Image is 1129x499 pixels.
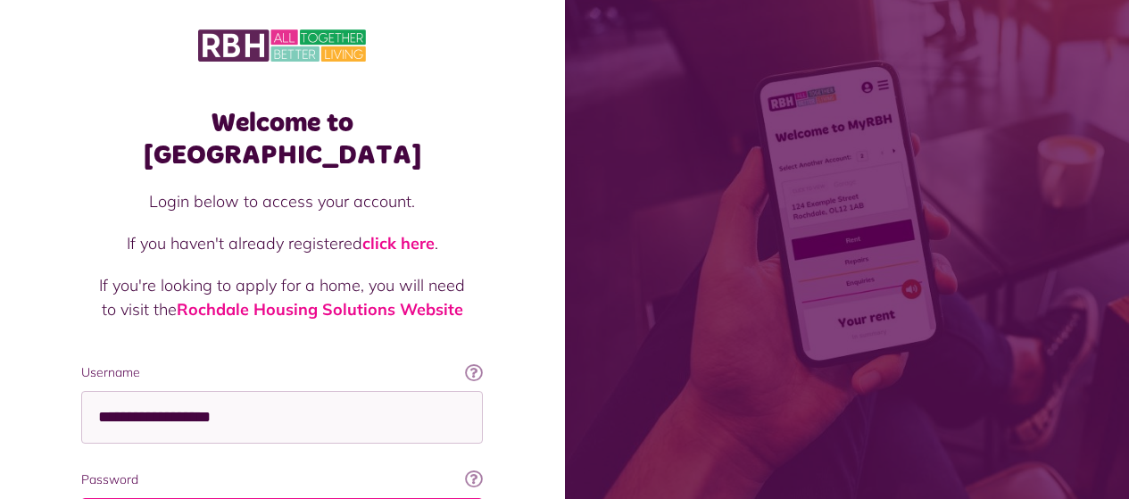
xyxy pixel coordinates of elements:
p: If you're looking to apply for a home, you will need to visit the [99,273,465,321]
a: Rochdale Housing Solutions Website [177,299,463,320]
p: Login below to access your account. [99,189,465,213]
h1: Welcome to [GEOGRAPHIC_DATA] [81,107,483,171]
a: click here [362,233,435,254]
p: If you haven't already registered . [99,231,465,255]
label: Username [81,363,483,382]
label: Password [81,470,483,489]
img: MyRBH [198,27,366,64]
